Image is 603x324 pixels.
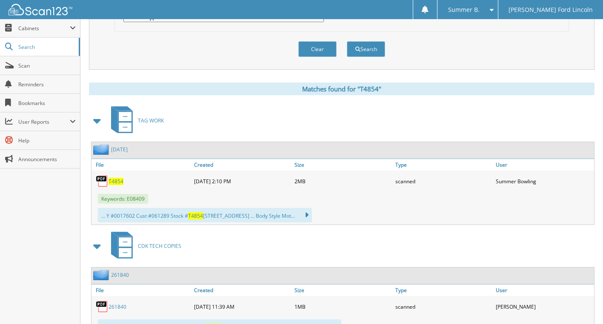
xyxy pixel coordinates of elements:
div: scanned [393,298,494,315]
span: Search [18,43,74,51]
img: scan123-logo-white.svg [9,4,72,15]
a: Size [292,284,393,296]
span: CDK TECH COPIES [138,242,181,250]
span: Scan [18,62,76,69]
a: Created [192,159,292,171]
span: Cabinets [18,25,70,32]
img: PDF.png [96,300,109,313]
div: [DATE] 2:10 PM [192,173,292,190]
a: TAG WORK [106,104,164,137]
a: Created [192,284,292,296]
a: File [91,159,192,171]
span: T4854 [188,212,203,219]
img: PDF.png [96,175,109,188]
a: T4854 [109,178,123,185]
a: CDK TECH COPIES [106,229,181,263]
button: Clear [298,41,337,57]
a: Size [292,159,393,171]
a: 261840 [111,271,129,279]
div: 2MB [292,173,393,190]
span: Summer B. [448,7,480,12]
span: Announcements [18,156,76,163]
a: User [494,284,594,296]
div: [DATE] 11:39 AM [192,298,292,315]
span: User Reports [18,118,70,125]
img: folder2.png [93,144,111,155]
button: Search [347,41,385,57]
div: Summer Bowling [494,173,594,190]
span: [PERSON_NAME] Ford Lincoln [509,7,593,12]
div: [PERSON_NAME] [494,298,594,315]
a: 261840 [109,303,126,310]
a: Type [393,159,494,171]
span: Bookmarks [18,99,76,107]
div: ... Y #0017602 Cust #061289 Stock # [STREET_ADDRESS] ... Body Style Mot... [98,208,312,222]
iframe: Chat Widget [560,283,603,324]
a: File [91,284,192,296]
span: Reminders [18,81,76,88]
div: 1MB [292,298,393,315]
span: Help [18,137,76,144]
a: Type [393,284,494,296]
a: [DATE] [111,146,128,153]
div: Matches found for "T4854" [89,82,594,95]
a: User [494,159,594,171]
img: folder2.png [93,270,111,280]
div: scanned [393,173,494,190]
span: TAG WORK [138,117,164,124]
span: Keywords: E08409 [98,194,148,204]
